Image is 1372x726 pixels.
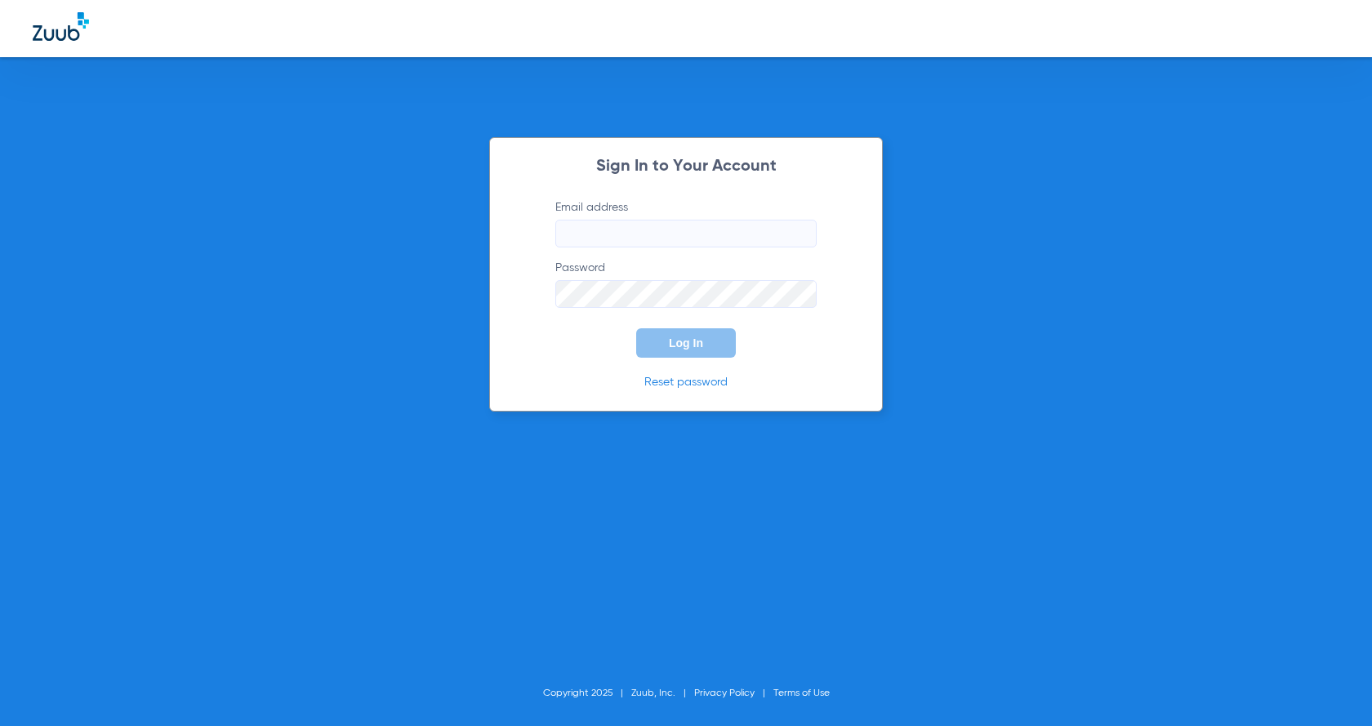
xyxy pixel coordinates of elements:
[694,688,755,698] a: Privacy Policy
[669,336,703,350] span: Log In
[555,280,817,308] input: Password
[555,260,817,308] label: Password
[555,199,817,247] label: Email address
[543,685,631,702] li: Copyright 2025
[1290,648,1372,726] iframe: Chat Widget
[644,376,728,388] a: Reset password
[33,12,89,41] img: Zuub Logo
[773,688,830,698] a: Terms of Use
[531,158,841,175] h2: Sign In to Your Account
[631,685,694,702] li: Zuub, Inc.
[555,220,817,247] input: Email address
[636,328,736,358] button: Log In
